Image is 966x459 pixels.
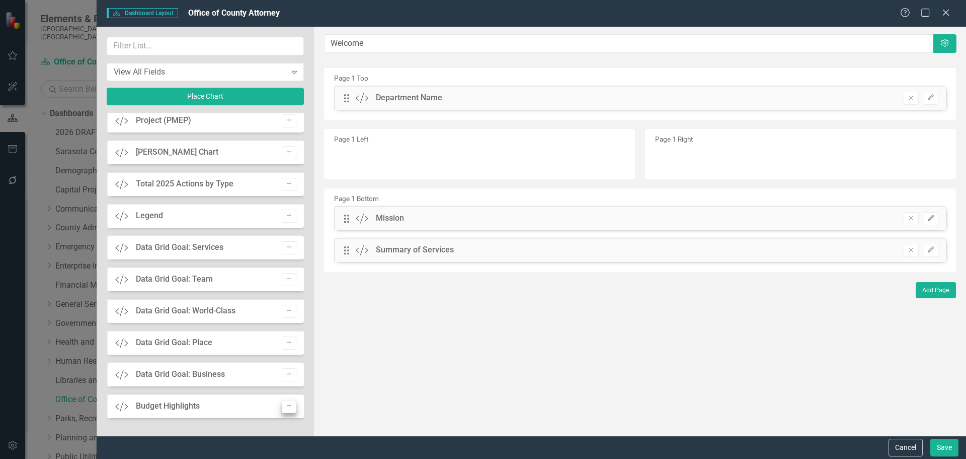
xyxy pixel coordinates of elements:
div: Legend [136,210,163,222]
input: Layout Name [324,34,934,53]
button: Save [930,439,958,456]
div: Data Grid Goal: Team [136,274,213,285]
div: View All Fields [114,66,286,78]
button: Cancel [889,439,923,456]
small: Page 1 Left [334,135,368,143]
div: [PERSON_NAME] Chart [136,147,218,158]
span: Dashboard Layout [107,8,178,18]
button: Add Page [916,282,956,298]
div: Mission [376,213,404,224]
div: Summary of Services [376,244,454,256]
small: Page 1 Top [334,74,368,82]
span: Office of County Attorney [188,8,280,18]
div: Total 2025 Actions by Type [136,178,233,190]
div: Data Grid Goal: World-Class [136,305,235,317]
div: Data Grid Goal: Business [136,369,225,380]
small: Page 1 Bottom [334,194,379,203]
small: Page 1 Right [655,135,693,143]
div: Data Grid Goal: Services [136,242,223,253]
div: Budget Highlights [136,401,200,412]
div: Data Grid Goal: Place [136,337,212,349]
button: Place Chart [107,88,304,105]
input: Filter List... [107,37,304,55]
div: Department Name [376,92,442,104]
div: Project (PMEP) [136,115,191,126]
